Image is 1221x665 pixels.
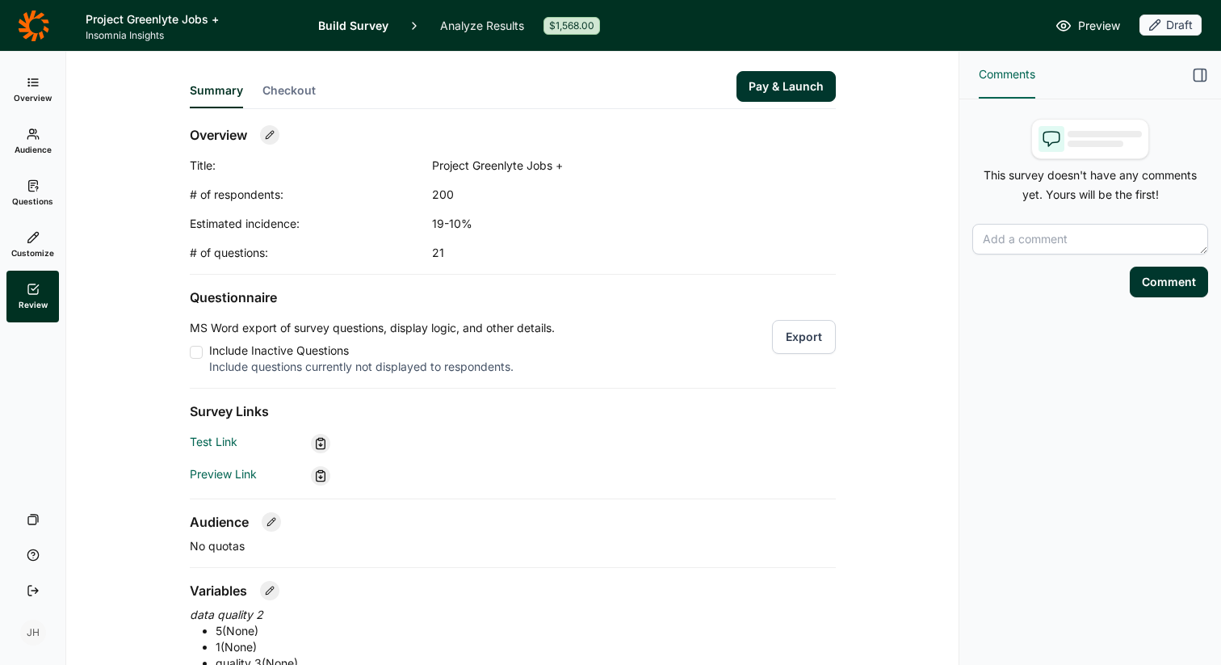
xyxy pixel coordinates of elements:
[432,216,755,232] div: 19-10%
[432,187,755,203] div: 200
[190,607,836,623] p: data quality 2
[190,320,555,336] p: MS Word export of survey questions, display logic, and other details.
[432,158,755,174] div: Project Greenlyte Jobs +
[190,581,247,600] h2: Variables
[1139,15,1202,37] button: Draft
[12,196,53,207] span: Questions
[979,65,1035,84] span: Comments
[772,320,836,354] button: Export
[14,92,52,103] span: Overview
[20,620,46,646] div: JH
[6,116,59,167] a: Audience
[1139,15,1202,36] div: Draft
[311,466,330,486] div: Copy link
[190,467,257,481] a: Preview Link
[1130,267,1208,297] button: Comment
[1078,16,1120,36] span: Preview
[216,639,836,655] li: 1 (None)
[190,187,432,203] div: # of respondents:
[190,512,249,532] h2: Audience
[86,29,299,42] span: Insomnia Insights
[190,288,836,307] h2: Questionnaire
[6,64,59,116] a: Overview
[432,245,755,261] div: 21
[979,52,1035,99] button: Comments
[15,144,52,155] span: Audience
[190,158,432,174] div: Title:
[6,219,59,271] a: Customize
[190,538,836,554] p: No quotas
[190,125,247,145] h2: Overview
[1055,16,1120,36] a: Preview
[6,271,59,322] a: Review
[972,166,1208,204] p: This survey doesn't have any comments yet. Yours will be the first!
[19,299,48,310] span: Review
[6,167,59,219] a: Questions
[190,82,243,108] button: Summary
[311,434,330,453] div: Copy link
[216,623,836,639] li: 5 (None)
[190,216,432,232] div: Estimated incidence:
[190,435,237,448] a: Test Link
[209,359,555,375] div: Include questions currently not displayed to respondents.
[11,247,54,259] span: Customize
[86,10,299,29] h1: Project Greenlyte Jobs +
[262,82,316,99] span: Checkout
[209,343,555,359] div: Include Inactive Questions
[190,402,836,421] h2: Survey Links
[736,71,836,102] button: Pay & Launch
[543,17,600,35] div: $1,568.00
[190,245,432,261] div: # of questions:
